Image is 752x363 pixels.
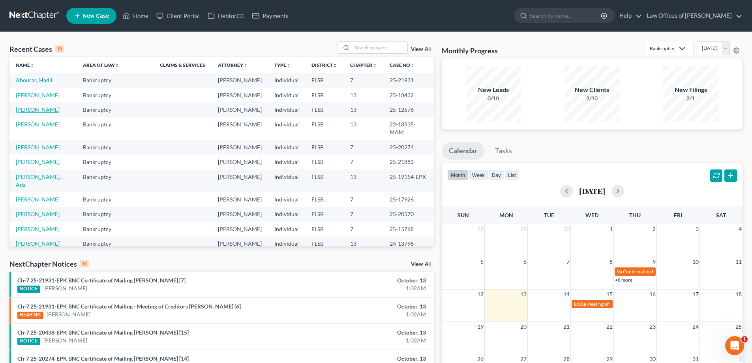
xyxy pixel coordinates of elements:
div: Recent Cases [9,44,64,54]
td: 7 [344,192,383,207]
a: [PERSON_NAME] [16,211,60,217]
a: View All [411,261,431,267]
td: [PERSON_NAME] [212,237,268,251]
td: 13 [344,237,383,251]
td: [PERSON_NAME] [212,88,268,102]
a: Districtunfold_more [311,62,338,68]
a: [PERSON_NAME] [16,196,60,203]
div: 10 [80,260,89,267]
h2: [DATE] [579,187,605,195]
span: 18 [735,290,743,299]
span: 25 [735,322,743,331]
a: [PERSON_NAME] [16,121,60,128]
div: October, 13 [295,329,426,337]
a: [PERSON_NAME] [16,226,60,232]
span: 30 [563,224,570,234]
td: Individual [268,154,305,169]
span: 11 [735,257,743,267]
a: Payments [248,9,293,23]
span: Tue [544,212,554,218]
td: FLSB [305,222,344,236]
td: Bankruptcy [77,140,154,154]
input: Search by name... [352,42,407,53]
a: Chapterunfold_more [350,62,377,68]
span: 9 [652,257,656,267]
td: 25-17926 [383,192,434,207]
a: Ch-7 25-20438-EPK BNC Certificate of Mailing [PERSON_NAME] [15] [17,329,189,336]
span: 13 [519,290,527,299]
td: Bankruptcy [77,169,154,192]
span: 23 [649,322,656,331]
td: FLSB [305,169,344,192]
td: Bankruptcy [77,207,154,222]
a: [PERSON_NAME] [16,92,60,98]
i: unfold_more [286,63,291,68]
td: Bankruptcy [77,73,154,87]
i: unfold_more [115,63,120,68]
th: Claims & Services [154,57,212,73]
i: unfold_more [30,63,35,68]
td: [PERSON_NAME] [212,73,268,87]
a: Calendar [442,142,484,160]
span: 21 [563,322,570,331]
span: Wed [585,212,598,218]
iframe: Intercom live chat [725,336,744,355]
span: 9a [617,269,622,275]
span: Thu [629,212,641,218]
td: Individual [268,237,305,251]
td: [PERSON_NAME] [212,207,268,222]
a: Attorneyunfold_more [218,62,248,68]
span: Meeting of Creditors for [PERSON_NAME] [587,301,674,307]
i: unfold_more [243,63,248,68]
span: 5 [480,257,484,267]
td: 13 [344,102,383,117]
td: 7 [344,222,383,236]
td: Individual [268,140,305,154]
td: 13 [344,117,383,140]
td: 25-20274 [383,140,434,154]
span: 2 [652,224,656,234]
td: 24-13798 [383,237,434,251]
a: Abouras, Hadil [16,77,53,83]
td: FLSB [305,140,344,154]
div: 1:02AM [295,337,426,344]
div: NOTICE [17,286,40,293]
span: 7 [566,257,570,267]
a: Nameunfold_more [16,62,35,68]
td: Individual [268,117,305,140]
a: [PERSON_NAME] [16,144,60,150]
a: Client Portal [152,9,204,23]
td: [PERSON_NAME] [212,117,268,140]
a: Case Nounfold_more [390,62,415,68]
td: FLSB [305,192,344,207]
td: 25-15768 [383,222,434,236]
td: Bankruptcy [77,117,154,140]
td: FLSB [305,154,344,169]
span: 10 [692,257,699,267]
td: 25-19154-EPK [383,169,434,192]
td: FLSB [305,117,344,140]
td: 25-21883 [383,154,434,169]
td: Bankruptcy [77,237,154,251]
td: [PERSON_NAME] [212,154,268,169]
a: Area of Lawunfold_more [83,62,120,68]
a: [PERSON_NAME] [43,284,87,292]
div: HEARING [17,312,43,319]
span: 8 [609,257,613,267]
span: 16 [649,290,656,299]
td: FLSB [305,88,344,102]
span: 1 [609,224,613,234]
div: New Leads [466,85,521,94]
i: unfold_more [372,63,377,68]
span: 22 [606,322,613,331]
td: 7 [344,73,383,87]
div: Bankruptcy [650,45,674,52]
span: 28 [476,224,484,234]
span: 20 [519,322,527,331]
div: NextChapter Notices [9,259,89,269]
span: 19 [476,322,484,331]
td: 7 [344,140,383,154]
td: 7 [344,154,383,169]
span: 8:30a [574,301,586,307]
a: [PERSON_NAME], Ada [16,173,61,188]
